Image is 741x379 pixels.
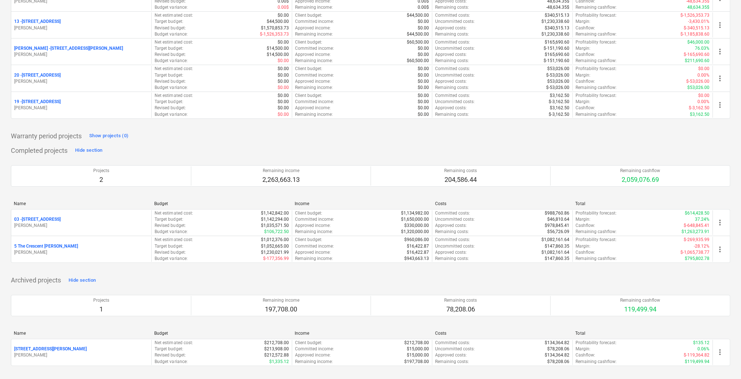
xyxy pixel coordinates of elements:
[14,99,148,111] div: 19 -[STREET_ADDRESS][PERSON_NAME]
[407,39,429,45] p: $60,500.00
[278,105,289,111] p: $0.00
[14,331,148,336] div: Name
[155,19,183,25] p: Target budget :
[576,66,617,72] p: Profitability forecast :
[14,249,148,256] p: [PERSON_NAME]
[11,132,82,140] p: Warranty period projects
[155,340,193,346] p: Net estimated cost :
[690,111,709,118] p: $3,162.50
[278,39,289,45] p: $0.00
[69,276,96,285] div: Hide section
[435,66,470,72] p: Committed costs :
[435,216,475,223] p: Uncommitted costs :
[155,12,193,19] p: Net estimated cost :
[295,249,331,256] p: Approved income :
[685,256,709,262] p: $795,802.78
[401,229,429,235] p: $1,320,000.00
[435,237,470,243] p: Committed costs :
[278,99,289,105] p: $0.00
[549,99,569,105] p: $-3,162.50
[14,243,78,249] p: 5 The Crescent [PERSON_NAME]
[435,31,469,37] p: Remaining costs :
[681,229,709,235] p: $1,263,273.91
[435,223,467,229] p: Approved costs :
[295,201,429,206] div: Income
[155,66,193,72] p: Net estimated cost :
[435,352,467,358] p: Approved costs :
[435,78,467,85] p: Approved costs :
[418,78,429,85] p: $0.00
[295,237,322,243] p: Client budget :
[576,4,617,11] p: Remaining cashflow :
[435,52,467,58] p: Approved costs :
[547,229,569,235] p: $56,726.09
[545,25,569,31] p: $340,515.13
[155,352,185,358] p: Revised budget :
[155,216,183,223] p: Target budget :
[155,52,185,58] p: Revised budget :
[295,216,334,223] p: Committed income :
[295,45,334,52] p: Committed income :
[418,4,429,11] p: 0.00$
[261,223,289,229] p: $1,035,571.50
[576,19,590,25] p: Margin :
[576,105,595,111] p: Cashflow :
[89,132,128,140] div: Show projects (0)
[14,78,148,85] p: [PERSON_NAME]
[418,25,429,31] p: $0.00
[261,243,289,249] p: $1,052,665.00
[14,223,148,229] p: [PERSON_NAME]
[295,352,331,358] p: Approved income :
[155,346,183,352] p: Target budget :
[261,249,289,256] p: $1,230,021.99
[544,45,569,52] p: $-151,190.60
[155,237,193,243] p: Net estimated cost :
[14,25,148,31] p: [PERSON_NAME]
[278,4,289,11] p: 0.00$
[695,216,709,223] p: 37.24%
[295,4,333,11] p: Remaining income :
[684,223,709,229] p: $-648,845.41
[401,216,429,223] p: $1,650,000.00
[684,352,709,358] p: $-119,364.82
[685,210,709,216] p: $614,428.50
[155,249,185,256] p: Revised budget :
[11,276,61,285] p: Archived projects
[267,45,289,52] p: $14,500.00
[545,243,569,249] p: $147,860.35
[576,72,590,78] p: Margin :
[545,12,569,19] p: $340,515.13
[87,130,130,142] button: Show projects (0)
[620,305,660,314] p: 119,499.94
[155,210,193,216] p: Net estimated cost :
[267,52,289,58] p: $14,500.00
[264,229,289,235] p: $106,722.50
[576,78,595,85] p: Cashflow :
[576,216,590,223] p: Margin :
[14,201,148,206] div: Name
[576,111,617,118] p: Remaining cashflow :
[576,99,590,105] p: Margin :
[716,218,724,227] span: more_vert
[716,47,724,56] span: more_vert
[93,175,109,184] p: 2
[260,31,289,37] p: $-1,526,353.73
[295,72,334,78] p: Committed income :
[687,39,709,45] p: $46,000.00
[576,58,617,64] p: Remaining cashflow :
[155,25,185,31] p: Revised budget :
[418,111,429,118] p: $0.00
[261,237,289,243] p: $1,012,376.00
[295,78,331,85] p: Approved income :
[686,78,709,85] p: $-53,026.00
[11,146,67,155] p: Completed projects
[418,66,429,72] p: $0.00
[575,201,710,206] div: Total
[546,4,569,11] p: -48,634.35$
[295,105,331,111] p: Approved income :
[278,85,289,91] p: $0.00
[154,331,289,336] div: Budget
[435,346,475,352] p: Uncommitted costs :
[716,245,724,254] span: more_vert
[546,72,569,78] p: $-53,026.00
